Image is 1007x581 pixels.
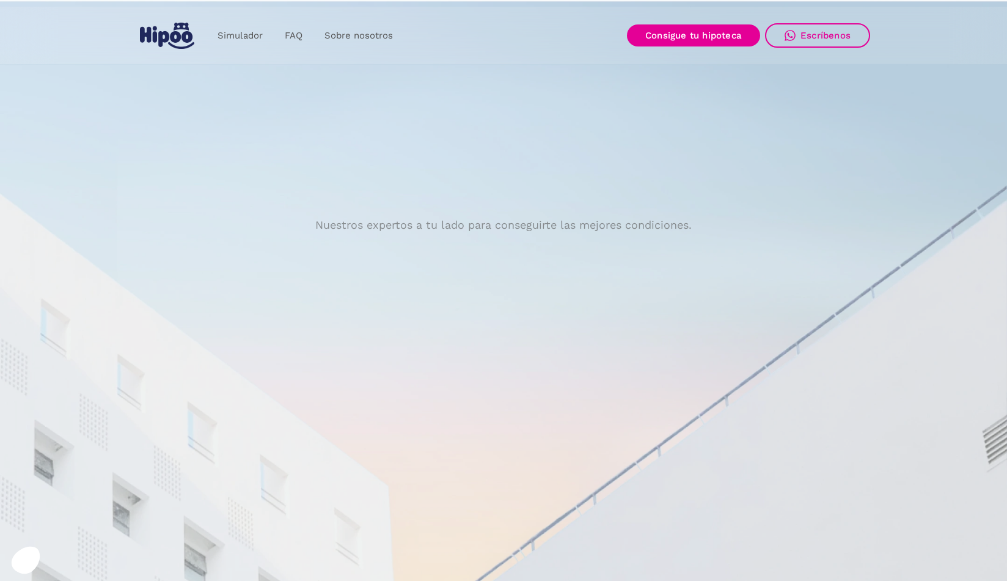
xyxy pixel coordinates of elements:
[315,220,692,230] p: Nuestros expertos a tu lado para conseguirte las mejores condiciones.
[137,18,197,54] a: home
[207,24,274,48] a: Simulador
[765,23,870,48] a: Escríbenos
[313,24,404,48] a: Sobre nosotros
[627,24,760,46] a: Consigue tu hipoteca
[274,24,313,48] a: FAQ
[800,30,851,41] div: Escríbenos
